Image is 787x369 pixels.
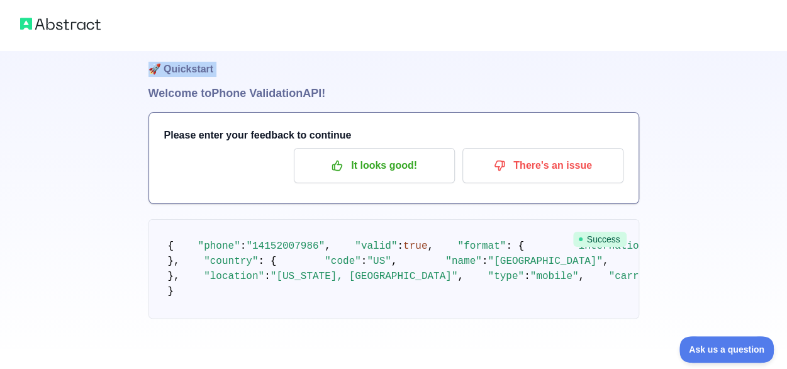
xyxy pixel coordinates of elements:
h1: Welcome to Phone Validation API! [148,84,639,102]
span: : [361,256,367,267]
span: "mobile" [530,271,579,282]
h3: Please enter your feedback to continue [164,128,623,143]
span: "valid" [355,241,397,252]
span: , [603,256,609,267]
button: There's an issue [462,148,623,183]
span: "[GEOGRAPHIC_DATA]" [488,256,602,267]
img: Abstract logo [20,15,101,33]
span: "phone" [198,241,240,252]
span: "international" [572,241,663,252]
span: "14152007986" [246,241,325,252]
span: , [427,241,433,252]
span: { [168,241,174,252]
span: "type" [488,271,524,282]
span: : [482,256,488,267]
iframe: Toggle Customer Support [679,336,774,363]
span: : [397,241,403,252]
span: "format" [457,241,506,252]
span: : [264,271,271,282]
h1: 🚀 Quickstart [148,37,639,84]
span: , [325,241,331,252]
span: "location" [204,271,264,282]
span: Success [573,232,627,247]
span: : { [259,256,277,267]
span: , [391,256,398,267]
span: : [524,271,530,282]
p: There's an issue [472,155,614,176]
span: "name" [445,256,482,267]
span: "country" [204,256,258,267]
span: "code" [325,256,361,267]
span: , [578,271,584,282]
span: "carrier" [608,271,662,282]
p: It looks good! [303,155,445,176]
button: It looks good! [294,148,455,183]
span: "[US_STATE], [GEOGRAPHIC_DATA]" [271,271,458,282]
span: "US" [367,256,391,267]
span: , [457,271,464,282]
span: : [240,241,247,252]
span: true [403,241,427,252]
span: : { [506,241,524,252]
